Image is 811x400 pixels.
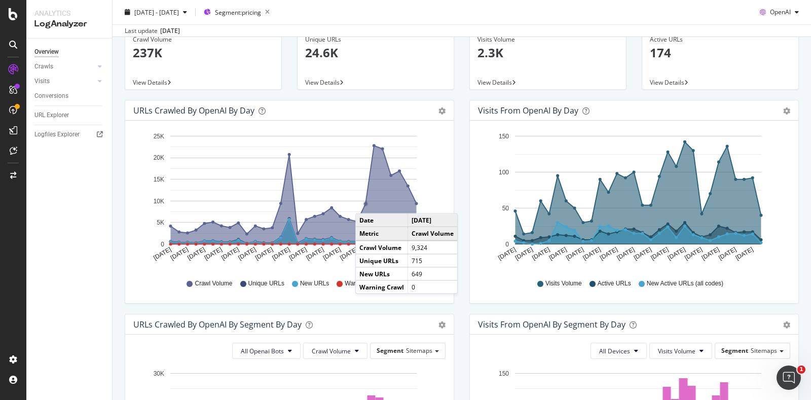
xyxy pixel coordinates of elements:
[215,8,261,16] span: Segment: pricing
[34,91,68,101] div: Conversions
[305,44,446,61] p: 24.6K
[650,44,791,61] p: 174
[356,240,408,254] td: Crawl Volume
[599,347,630,355] span: All Devices
[34,110,69,121] div: URL Explorer
[345,279,384,288] span: Warning Crawl
[121,4,191,20] button: [DATE] - [DATE]
[505,241,509,248] text: 0
[548,246,568,262] text: [DATE]
[408,240,458,254] td: 9,324
[322,246,342,262] text: [DATE]
[777,366,801,390] iframe: Intercom live chat
[133,129,441,270] svg: A chart.
[683,246,704,262] text: [DATE]
[248,279,284,288] span: Unique URLs
[186,246,206,262] text: [DATE]
[220,246,240,262] text: [DATE]
[477,44,618,61] p: 2.3K
[717,246,738,262] text: [DATE]
[650,78,684,87] span: View Details
[408,227,458,240] td: Crawl Volume
[339,246,359,262] text: [DATE]
[599,246,619,262] text: [DATE]
[633,246,653,262] text: [DATE]
[133,35,274,44] div: Crawl Volume
[477,78,512,87] span: View Details
[545,279,582,288] span: Visits Volume
[478,129,786,270] svg: A chart.
[154,198,164,205] text: 10K
[232,343,301,359] button: All Openai Bots
[499,370,509,377] text: 150
[305,78,340,87] span: View Details
[721,346,748,355] span: Segment
[34,76,95,87] a: Visits
[408,267,458,280] td: 649
[200,4,274,20] button: Segment:pricing
[288,246,308,262] text: [DATE]
[34,129,105,140] a: Logfiles Explorer
[650,35,791,44] div: Active URLs
[591,343,647,359] button: All Devices
[300,279,329,288] span: New URLs
[499,133,509,140] text: 150
[154,155,164,162] text: 20K
[406,346,432,355] span: Sitemaps
[647,279,723,288] span: New Active URLs (all codes)
[356,214,408,227] td: Date
[305,246,325,262] text: [DATE]
[356,254,408,267] td: Unique URLs
[377,346,403,355] span: Segment
[734,246,755,262] text: [DATE]
[438,107,446,115] div: gear
[502,205,509,212] text: 50
[154,370,164,377] text: 30K
[133,44,274,61] p: 237K
[667,246,687,262] text: [DATE]
[756,4,803,20] button: OpenAI
[237,246,257,262] text: [DATE]
[203,246,224,262] text: [DATE]
[34,47,59,57] div: Overview
[160,26,180,35] div: [DATE]
[565,246,585,262] text: [DATE]
[133,78,167,87] span: View Details
[305,35,446,44] div: Unique URLs
[477,35,618,44] div: Visits Volume
[34,91,105,101] a: Conversions
[303,343,367,359] button: Crawl Volume
[783,321,790,329] div: gear
[531,246,551,262] text: [DATE]
[254,246,274,262] text: [DATE]
[154,176,164,183] text: 15K
[408,280,458,294] td: 0
[133,319,302,330] div: URLs Crawled by OpenAI By Segment By Day
[356,227,408,240] td: Metric
[34,110,105,121] a: URL Explorer
[497,246,517,262] text: [DATE]
[478,105,578,116] div: Visits from OpenAI by day
[34,61,95,72] a: Crawls
[598,279,631,288] span: Active URLs
[356,267,408,280] td: New URLs
[271,246,291,262] text: [DATE]
[195,279,232,288] span: Crawl Volume
[499,169,509,176] text: 100
[134,8,179,16] span: [DATE] - [DATE]
[408,254,458,267] td: 715
[34,129,80,140] div: Logfiles Explorer
[34,61,53,72] div: Crawls
[408,214,458,227] td: [DATE]
[582,246,602,262] text: [DATE]
[770,8,791,16] span: OpenAI
[658,347,695,355] span: Visits Volume
[514,246,534,262] text: [DATE]
[241,347,284,355] span: All Openai Bots
[125,26,180,35] div: Last update
[34,8,104,18] div: Analytics
[152,246,172,262] text: [DATE]
[356,280,408,294] td: Warning Crawl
